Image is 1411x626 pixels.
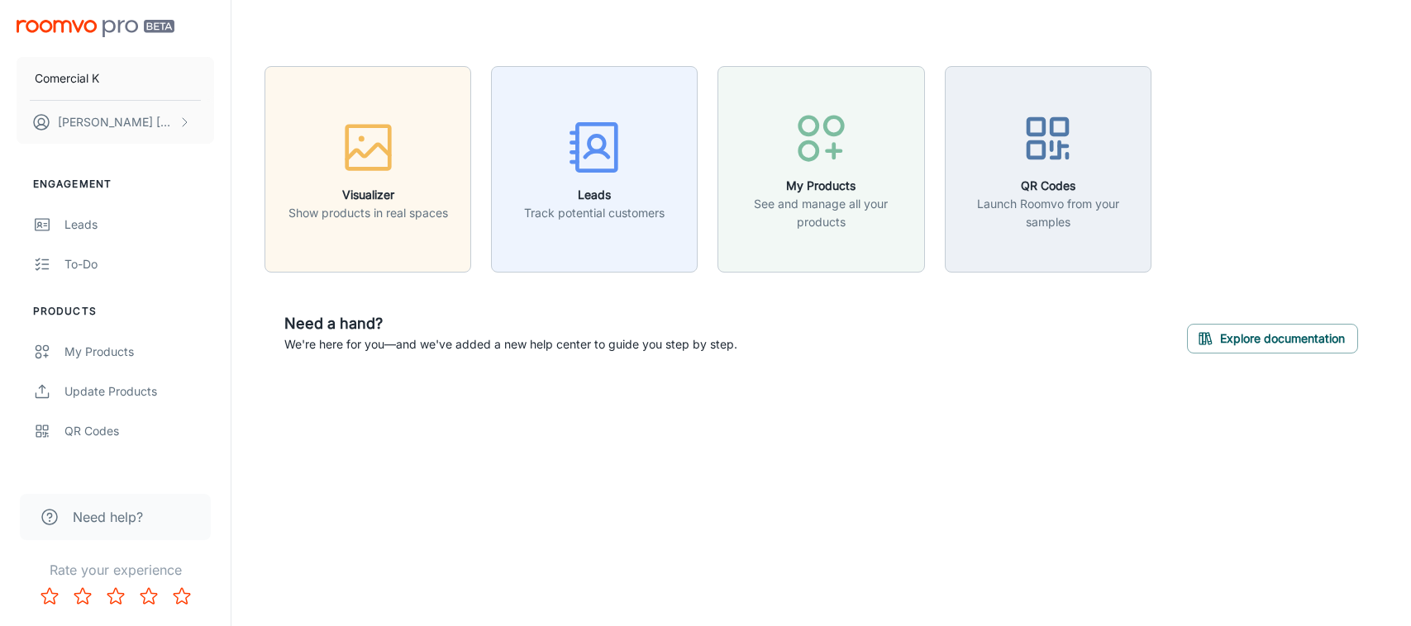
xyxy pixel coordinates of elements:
[64,216,214,234] div: Leads
[717,159,924,176] a: My ProductsSee and manage all your products
[64,382,214,401] div: Update Products
[17,20,174,37] img: Roomvo PRO Beta
[956,195,1141,231] p: Launch Roomvo from your samples
[728,195,913,231] p: See and manage all your products
[728,177,913,195] h6: My Products
[945,66,1151,273] button: QR CodesLaunch Roomvo from your samples
[265,66,471,273] button: VisualizerShow products in real spaces
[524,186,665,204] h6: Leads
[717,66,924,273] button: My ProductsSee and manage all your products
[284,335,737,353] p: We're here for you—and we've added a new help center to guide you step by step.
[491,66,698,273] button: LeadsTrack potential customers
[956,177,1141,195] h6: QR Codes
[524,204,665,222] p: Track potential customers
[945,159,1151,176] a: QR CodesLaunch Roomvo from your samples
[35,69,99,88] p: Comercial K
[1187,324,1358,353] button: Explore documentation
[17,57,214,100] button: Comercial K
[491,159,698,176] a: LeadsTrack potential customers
[64,343,214,361] div: My Products
[1187,330,1358,346] a: Explore documentation
[288,204,448,222] p: Show products in real spaces
[284,312,737,335] h6: Need a hand?
[64,255,214,273] div: To-do
[58,113,174,131] p: [PERSON_NAME] [PERSON_NAME]
[288,186,448,204] h6: Visualizer
[64,422,214,440] div: QR Codes
[17,101,214,144] button: [PERSON_NAME] [PERSON_NAME]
